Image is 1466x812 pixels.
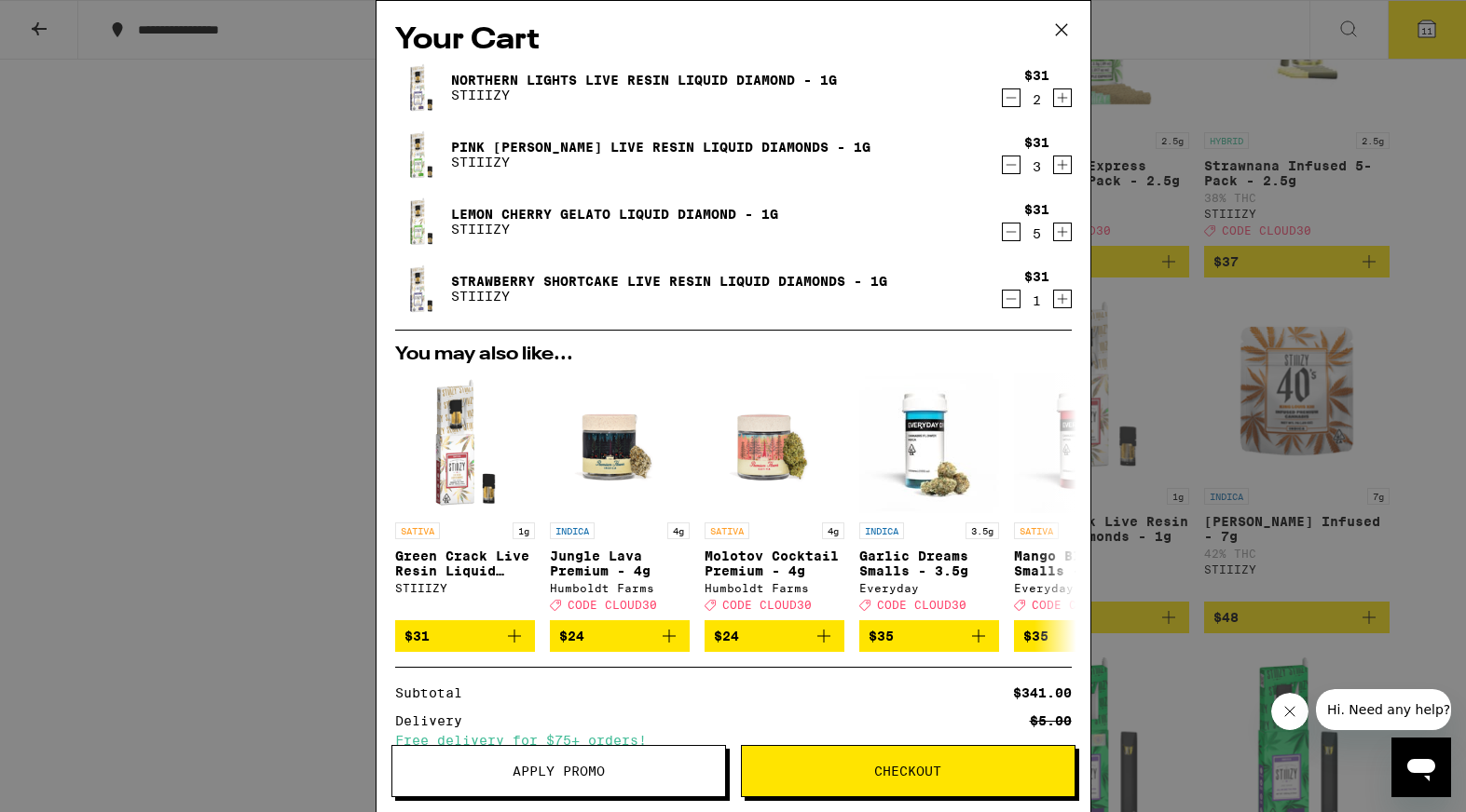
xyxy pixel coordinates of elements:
[859,548,999,578] p: Garlic Dreams Smalls - 3.5g
[1053,88,1072,107] button: Increment
[550,373,690,620] a: Open page for Jungle Lava Premium - 4g from Humboldt Farms
[395,373,535,513] img: STIIIZY - Green Crack Live Resin Liquid Diamonds - 1g
[550,548,690,578] p: Jungle Lava Premium - 4g
[705,620,844,652] button: Add to bag
[559,629,584,643] span: $24
[822,522,844,539] p: 4g
[1002,290,1021,308] button: Decrement
[550,620,690,652] button: Add to bag
[1032,599,1121,611] span: CODE CLOUD30
[1024,293,1049,308] div: 1
[714,629,739,643] span: $24
[869,629,894,643] span: $35
[451,155,870,169] p: STIIIZY
[877,599,966,611] span: CODE CLOUD30
[451,274,887,289] a: Strawberry Shortcake Live Resin Liquid Diamonds - 1g
[1024,92,1049,107] div: 2
[395,345,1072,364] h2: You may also like...
[1014,620,1154,652] button: Add to bag
[550,522,595,539] p: INDICA
[705,582,844,594] div: Humboldt Farms
[451,73,837,88] a: Northern Lights Live Resin Liquid Diamond - 1g
[451,207,778,222] a: Lemon Cherry Gelato Liquid Diamond - 1g
[1002,156,1021,174] button: Decrement
[395,129,447,181] img: Pink Runtz Live Resin Liquid Diamonds - 1g
[395,548,535,578] p: Green Crack Live Resin Liquid Diamonds - 1g
[1023,629,1048,643] span: $35
[859,373,999,513] img: Everyday - Garlic Dreams Smalls - 3.5g
[705,548,844,578] p: Molotov Cocktail Premium - 4g
[1053,156,1072,174] button: Increment
[1024,68,1049,83] div: $31
[395,20,1072,61] h2: Your Cart
[1024,135,1049,150] div: $31
[451,222,778,237] p: STIIIZY
[859,522,904,539] p: INDICA
[1014,548,1154,578] p: Mango Blaze Smalls - 3.5g
[1014,373,1154,513] img: Everyday - Mango Blaze Smalls - 3.5g
[550,373,690,513] img: Humboldt Farms - Jungle Lava Premium - 4g
[705,373,844,513] img: Humboldt Farms - Molotov Cocktail Premium - 4g
[1030,714,1072,727] div: $5.00
[1013,686,1072,699] div: $341.00
[395,734,1072,747] div: Free delivery for $75+ orders!
[1053,290,1072,308] button: Increment
[1014,522,1059,539] p: SATIVA
[1271,693,1308,730] iframe: Close message
[1014,373,1154,620] a: Open page for Mango Blaze Smalls - 3.5g from Everyday
[874,765,941,778] span: Checkout
[395,196,447,248] img: Lemon Cherry Gelato Liquid Diamond - 1g
[568,599,657,611] span: CODE CLOUD30
[395,373,535,620] a: Open page for Green Crack Live Resin Liquid Diamonds - 1g from STIIIZY
[391,745,726,797] button: Apply Promo
[395,714,475,727] div: Delivery
[451,88,837,102] p: STIIIZY
[395,620,535,652] button: Add to bag
[1014,582,1154,594] div: Everyday
[395,686,475,699] div: Subtotal
[1316,689,1451,730] iframe: Message from company
[1053,223,1072,241] button: Increment
[1002,88,1021,107] button: Decrement
[404,629,430,643] span: $31
[395,263,447,315] img: Strawberry Shortcake Live Resin Liquid Diamonds - 1g
[1391,738,1451,797] iframe: Button to launch messaging window
[667,522,690,539] p: 4g
[1024,269,1049,284] div: $31
[741,745,1076,797] button: Checkout
[859,582,999,594] div: Everyday
[451,140,870,155] a: Pink [PERSON_NAME] Live Resin Liquid Diamonds - 1g
[722,599,812,611] span: CODE CLOUD30
[395,61,447,114] img: Northern Lights Live Resin Liquid Diamond - 1g
[451,289,887,304] p: STIIIZY
[1024,226,1049,241] div: 5
[859,373,999,620] a: Open page for Garlic Dreams Smalls - 3.5g from Everyday
[859,620,999,652] button: Add to bag
[966,522,999,539] p: 3.5g
[1024,202,1049,217] div: $31
[513,522,535,539] p: 1g
[705,373,844,620] a: Open page for Molotov Cocktail Premium - 4g from Humboldt Farms
[705,522,749,539] p: SATIVA
[1024,159,1049,174] div: 3
[513,765,605,778] span: Apply Promo
[550,582,690,594] div: Humboldt Farms
[1002,223,1021,241] button: Decrement
[395,582,535,594] div: STIIIZY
